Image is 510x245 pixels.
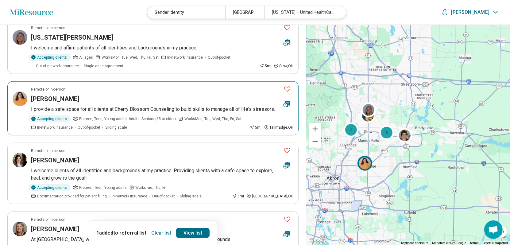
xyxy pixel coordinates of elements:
span: Map data ©2025 Google [432,241,466,245]
div: Open chat [484,220,503,239]
span: Works Tue, Thu, Fri [135,185,166,190]
a: View list [176,228,210,238]
h3: [PERSON_NAME] [31,156,79,165]
button: Zoom in [309,123,321,135]
span: to referral list [113,230,146,235]
span: Out-of-pocket [152,193,175,199]
div: Accepting clients [29,184,71,191]
h3: [PERSON_NAME] [31,225,79,233]
div: 3 [379,125,394,140]
span: Out-of-pocket [208,55,230,60]
span: In-network insurance [167,55,203,60]
p: Remote or In-person [31,25,65,31]
span: Documentation provided for patient filling [37,193,107,199]
button: Favorite [281,83,293,95]
span: Sliding scale [105,125,127,130]
div: Stow , OH [274,63,293,69]
a: Report a map error [482,241,508,245]
p: Remote or In-person [31,217,65,222]
p: I provide a safe space for all clients at Cherry Blossom Counseling to build skills to manage all... [31,106,293,113]
button: Zoom out [309,135,321,148]
div: Accepting clients [29,54,71,61]
span: Single case agreement [84,63,123,69]
span: Sliding scale [180,193,202,199]
p: I welcome clients of all identities and backgrounds at my practice. Providing clients with a safe... [31,167,293,182]
span: In-network insurance [37,125,73,130]
button: Favorite [281,213,293,226]
div: 6 mi [232,193,244,199]
span: In-network insurance [112,193,147,199]
p: At [GEOGRAPHIC_DATA], we welcome and affirm individuals of all identities and backgrounds. [31,236,293,243]
p: [PERSON_NAME] [451,9,489,15]
p: Remote or In-person [31,87,65,92]
span: Out-of-network insurance [36,63,79,69]
span: Out-of-pocket [78,125,100,130]
div: Gender Identity [147,6,225,19]
h3: [PERSON_NAME] [31,95,79,103]
span: All ages [79,55,93,60]
div: [GEOGRAPHIC_DATA] , OH [246,193,293,199]
div: [GEOGRAPHIC_DATA], OH 44242 [225,6,264,19]
span: Works Mon, Tue, Wed, Thu, Fri, Sat [184,116,241,122]
span: Preteen, Teen, Young adults, Adults, Seniors (65 or older) [79,116,176,122]
button: Favorite [281,144,293,157]
div: [US_STATE] – United HealthCare [264,6,342,19]
p: I welcome and affirm patients of all identities and backgrounds in my practice. [31,44,293,52]
div: 2 [344,122,358,137]
p: Remote or In-person [31,148,65,154]
div: 5 mi [259,63,271,69]
a: Terms (opens in new tab) [470,241,479,245]
span: Preteen, Teen, Young adults [79,185,127,190]
div: Accepting clients [29,115,71,122]
button: Clear list [149,228,174,238]
p: 1 added [96,229,146,236]
h3: [US_STATE][PERSON_NAME] [31,33,113,42]
div: Tallmadge , OH [264,125,293,130]
span: Works Mon, Tue, Wed, Thu, Fri, Sat [102,55,159,60]
button: Favorite [281,21,293,34]
div: 5 mi [249,125,261,130]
